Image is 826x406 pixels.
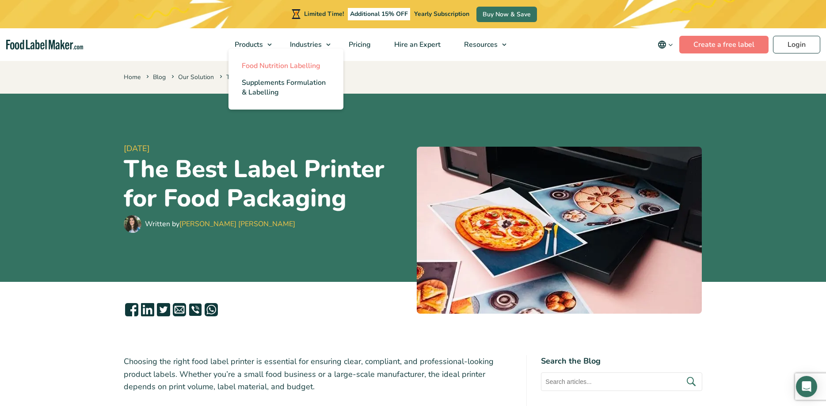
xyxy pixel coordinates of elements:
[232,40,264,49] span: Products
[124,355,513,393] p: Choosing the right food label printer is essential for ensuring clear, compliant, and professiona...
[124,215,141,233] img: Maria Abi Hanna - Food Label Maker
[242,61,320,71] span: Food Nutrition Labelling
[796,376,817,397] div: Open Intercom Messenger
[124,143,410,155] span: [DATE]
[304,10,344,18] span: Limited Time!
[414,10,469,18] span: Yearly Subscription
[337,28,381,61] a: Pricing
[541,355,702,367] h4: Search the Blog
[476,7,537,22] a: Buy Now & Save
[679,36,769,53] a: Create a free label
[223,28,276,61] a: Products
[124,73,141,81] a: Home
[461,40,499,49] span: Resources
[346,40,372,49] span: Pricing
[392,40,442,49] span: Hire an Expert
[145,219,295,229] div: Written by
[541,372,702,391] input: Search articles...
[453,28,511,61] a: Resources
[383,28,450,61] a: Hire an Expert
[178,73,214,81] a: Our Solution
[218,73,343,81] span: The Best Label Printer for Food Packaging
[287,40,323,49] span: Industries
[348,8,410,20] span: Additional 15% OFF
[278,28,335,61] a: Industries
[773,36,820,53] a: Login
[242,78,326,97] span: Supplements Formulation & Labelling
[228,57,343,74] a: Food Nutrition Labelling
[179,219,295,229] a: [PERSON_NAME] [PERSON_NAME]
[153,73,166,81] a: Blog
[124,155,410,213] h1: The Best Label Printer for Food Packaging
[228,74,343,101] a: Supplements Formulation & Labelling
